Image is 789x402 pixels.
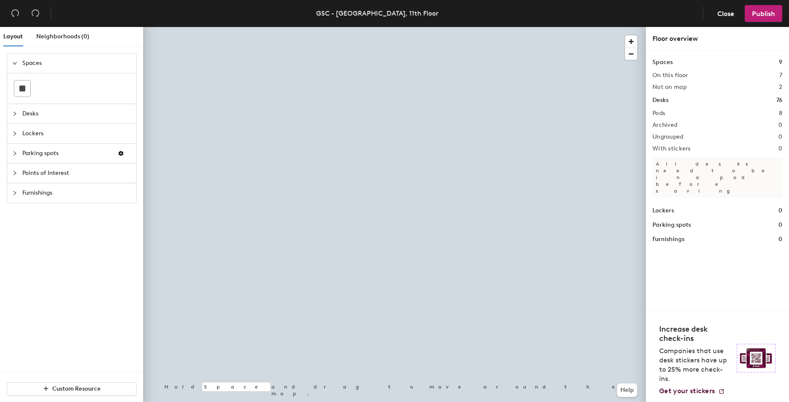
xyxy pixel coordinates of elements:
[778,134,782,140] h2: 0
[717,10,734,18] span: Close
[779,72,782,79] h2: 7
[22,144,111,163] span: Parking spots
[22,124,131,143] span: Lockers
[652,206,674,215] h1: Lockers
[22,163,131,183] span: Points of Interest
[778,145,782,152] h2: 0
[778,235,782,244] h1: 0
[12,111,17,116] span: collapsed
[12,151,17,156] span: collapsed
[22,183,131,203] span: Furnishings
[710,5,741,22] button: Close
[7,382,137,396] button: Custom Resource
[12,190,17,196] span: collapsed
[659,387,725,395] a: Get your stickers
[617,383,637,397] button: Help
[52,385,101,392] span: Custom Resource
[652,235,684,244] h1: Furnishings
[3,33,23,40] span: Layout
[22,54,131,73] span: Spaces
[7,5,24,22] button: Undo (⌘ + Z)
[652,96,668,105] h1: Desks
[659,387,715,395] span: Get your stickers
[752,10,775,18] span: Publish
[652,110,665,117] h2: Pods
[12,61,17,66] span: expanded
[12,171,17,176] span: collapsed
[652,157,782,198] p: All desks need to be in a pod before saving
[652,145,691,152] h2: With stickers
[27,5,44,22] button: Redo (⌘ + ⇧ + Z)
[652,72,688,79] h2: On this floor
[659,324,732,343] h4: Increase desk check-ins
[22,104,131,123] span: Desks
[778,122,782,129] h2: 0
[652,58,673,67] h1: Spaces
[12,131,17,136] span: collapsed
[652,84,687,91] h2: Not on map
[316,8,438,19] div: GSC - [GEOGRAPHIC_DATA], 11th Floor
[779,84,782,91] h2: 2
[737,344,776,373] img: Sticker logo
[652,34,782,44] div: Floor overview
[778,220,782,230] h1: 0
[652,220,691,230] h1: Parking spots
[745,5,782,22] button: Publish
[36,33,89,40] span: Neighborhoods (0)
[652,134,684,140] h2: Ungrouped
[659,346,732,383] p: Companies that use desk stickers have up to 25% more check-ins.
[778,206,782,215] h1: 0
[652,122,677,129] h2: Archived
[776,96,782,105] h1: 76
[779,58,782,67] h1: 9
[779,110,782,117] h2: 8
